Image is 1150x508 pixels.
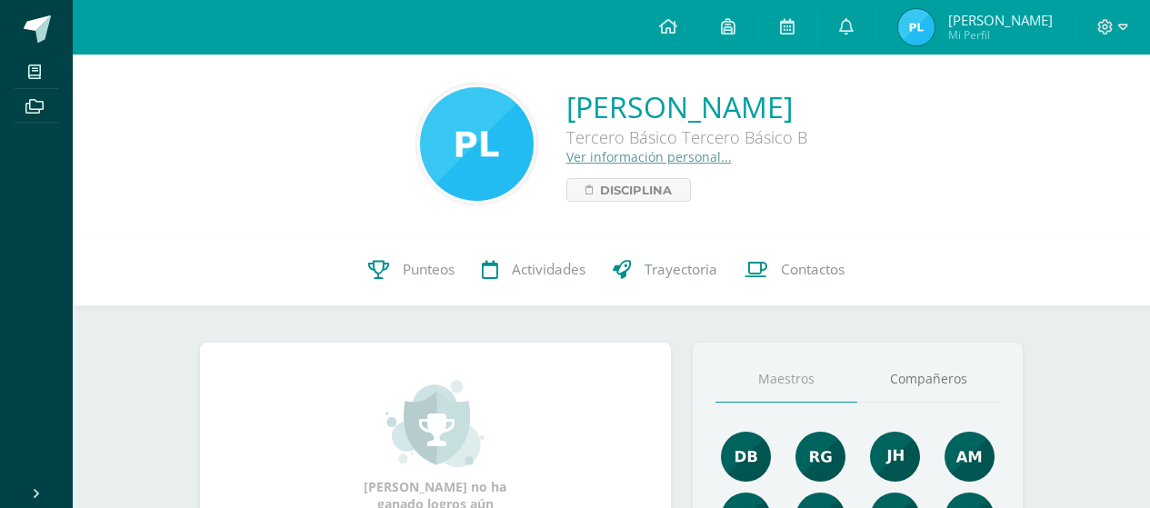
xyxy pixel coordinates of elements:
[870,432,920,482] img: 3dbe72ed89aa2680497b9915784f2ba9.png
[420,87,534,201] img: 0ba6ee941a8536fc2448a434f52616a0.png
[468,234,599,306] a: Actividades
[600,179,672,201] span: Disciplina
[898,9,935,45] img: 23fb16984e5ab67cc49ece7ec8f2c339.png
[948,27,1053,43] span: Mi Perfil
[385,378,485,469] img: achievement_small.png
[948,11,1053,29] span: [PERSON_NAME]
[795,432,845,482] img: c8ce501b50aba4663d5e9c1ec6345694.png
[512,260,585,279] span: Actividades
[566,87,807,126] a: [PERSON_NAME]
[566,178,691,202] a: Disciplina
[566,126,807,148] div: Tercero Básico Tercero Básico B
[599,234,731,306] a: Trayectoria
[731,234,858,306] a: Contactos
[857,356,1000,403] a: Compañeros
[566,148,732,165] a: Ver información personal...
[721,432,771,482] img: 92e8b7530cfa383477e969a429d96048.png
[403,260,455,279] span: Punteos
[715,356,858,403] a: Maestros
[781,260,845,279] span: Contactos
[945,432,995,482] img: b7c5ef9c2366ee6e8e33a2b1ce8f818e.png
[355,234,468,306] a: Punteos
[645,260,717,279] span: Trayectoria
